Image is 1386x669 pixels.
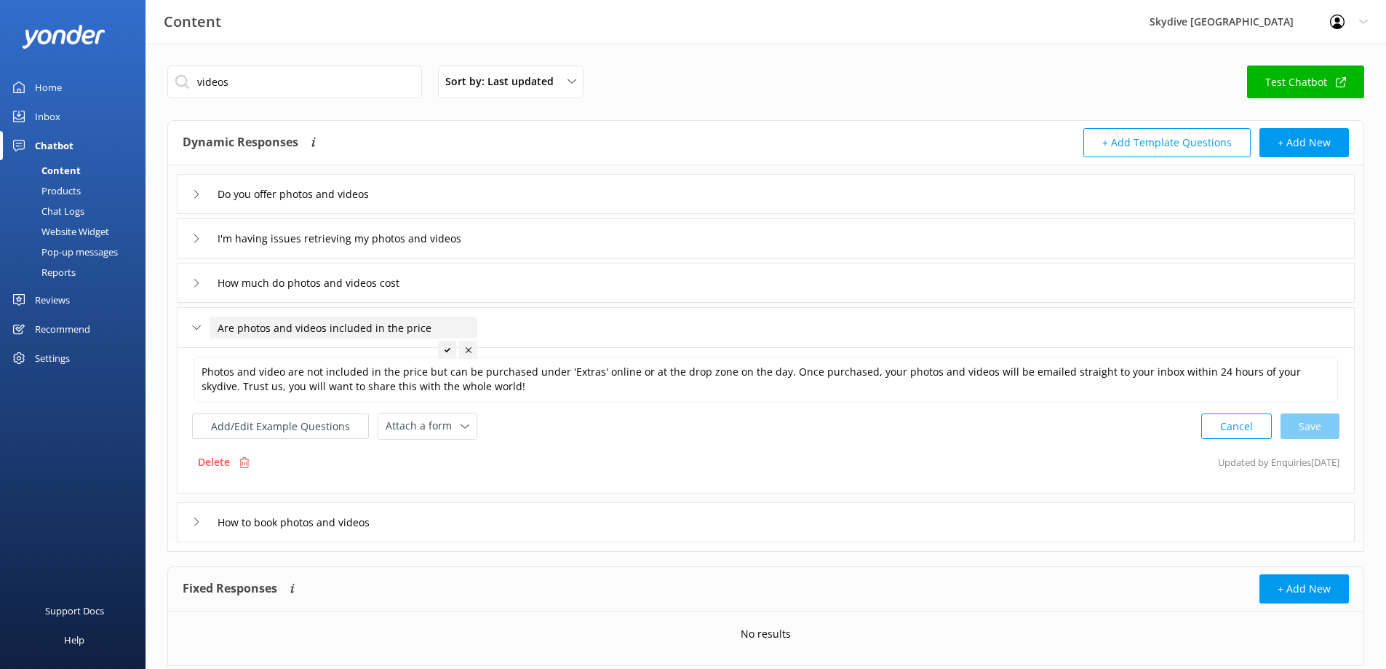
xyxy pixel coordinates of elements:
h3: Content [164,10,221,33]
span: Attach a form [386,418,461,434]
button: + Add New [1259,574,1349,603]
a: Pop-up messages [9,242,146,262]
span: Sort by: Last updated [445,74,562,90]
a: Reports [9,262,146,282]
div: Inbox [35,102,60,131]
h4: Dynamic Responses [183,128,298,157]
a: Products [9,181,146,201]
div: Content [9,160,81,181]
div: Website Widget [9,221,109,242]
div: Products [9,181,81,201]
div: Pop-up messages [9,242,118,262]
div: Chatbot [35,131,73,160]
a: Content [9,160,146,181]
div: Reviews [35,285,70,314]
div: Home [35,73,62,102]
div: Support Docs [45,596,104,625]
button: Add/Edit Example Questions [192,413,369,439]
div: Reports [9,262,76,282]
div: Recommend [35,314,90,344]
button: + Add Template Questions [1083,128,1251,157]
button: Cancel [1201,413,1272,439]
div: Settings [35,344,70,373]
textarea: Photos and video are not included in the price but can be purchased under 'Extras' online or at t... [194,357,1338,403]
p: Delete [198,454,230,470]
input: Search all Chatbot Content [167,66,422,98]
div: Chat Logs [9,201,84,221]
div: Help [64,625,84,654]
p: Updated by Enquiries [DATE] [1218,448,1339,476]
p: No results [741,626,791,642]
a: Chat Logs [9,201,146,221]
h4: Fixed Responses [183,574,277,603]
a: Website Widget [9,221,146,242]
a: Test Chatbot [1247,66,1364,98]
img: yonder-white-logo.png [22,25,105,49]
button: + Add New [1259,128,1349,157]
